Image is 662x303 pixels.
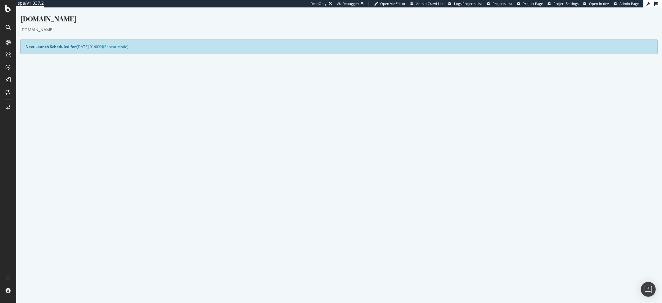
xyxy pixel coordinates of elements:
[61,37,87,42] span: [DATE] 01:00
[380,1,406,6] span: Open Viz Editor
[583,1,609,6] a: Open in dev
[416,1,444,6] span: Admin Crawl List
[374,1,406,6] a: Open Viz Editor
[589,1,609,6] span: Open in dev
[4,19,642,25] div: [DOMAIN_NAME]
[448,1,482,6] a: Logs Projects List
[9,37,61,42] strong: Next Launch Scheduled for:
[454,1,482,6] span: Logs Projects List
[487,1,512,6] a: Projects List
[523,1,543,6] span: Project Page
[553,1,579,6] span: Project Settings
[4,6,642,19] div: [DOMAIN_NAME]
[517,1,543,6] a: Project Page
[641,282,656,297] div: Open Intercom Messenger
[410,1,444,6] a: Admin Crawl List
[4,32,642,47] div: (Repeat Mode)
[614,1,639,6] a: Admin Page
[311,1,327,6] div: ReadOnly:
[547,1,579,6] a: Project Settings
[619,1,639,6] span: Admin Page
[337,1,359,6] div: Viz Debugger:
[493,1,512,6] span: Projects List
